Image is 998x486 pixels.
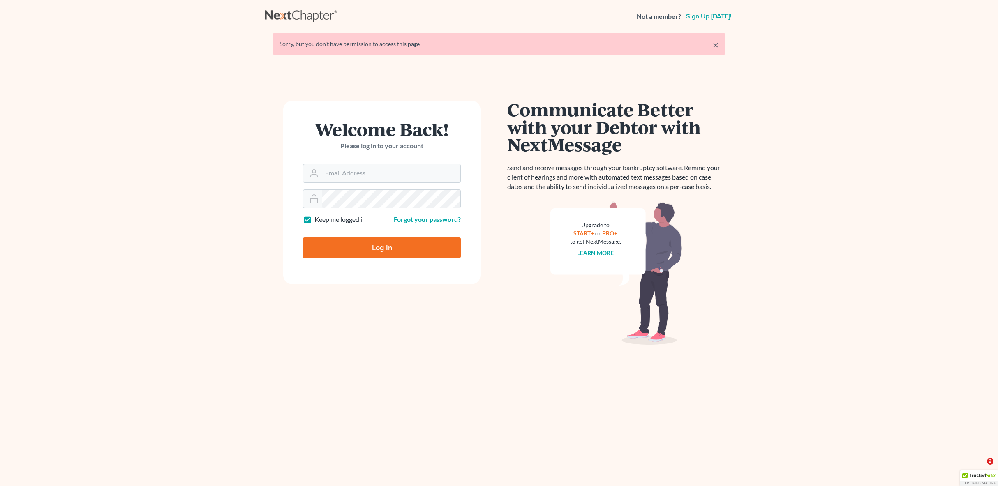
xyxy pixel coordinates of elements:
[507,163,725,191] p: Send and receive messages through your bankruptcy software. Remind your client of hearings and mo...
[637,12,681,21] strong: Not a member?
[574,230,594,237] a: START+
[303,141,461,151] p: Please log in to your account
[603,230,618,237] a: PRO+
[570,237,621,246] div: to get NextMessage.
[550,201,682,345] img: nextmessage_bg-59042aed3d76b12b5cd301f8e5b87938c9018125f34e5fa2b7a6b67550977c72.svg
[987,458,993,465] span: 2
[596,230,601,237] span: or
[507,101,725,153] h1: Communicate Better with your Debtor with NextMessage
[570,221,621,229] div: Upgrade to
[303,237,461,258] input: Log In
[322,164,460,182] input: Email Address
[303,120,461,138] h1: Welcome Back!
[713,40,718,50] a: ×
[394,215,461,223] a: Forgot your password?
[280,40,718,48] div: Sorry, but you don't have permission to access this page
[960,470,998,486] div: TrustedSite Certified
[684,13,733,20] a: Sign up [DATE]!
[314,215,366,224] label: Keep me logged in
[578,249,614,256] a: Learn more
[970,458,990,478] iframe: Intercom live chat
